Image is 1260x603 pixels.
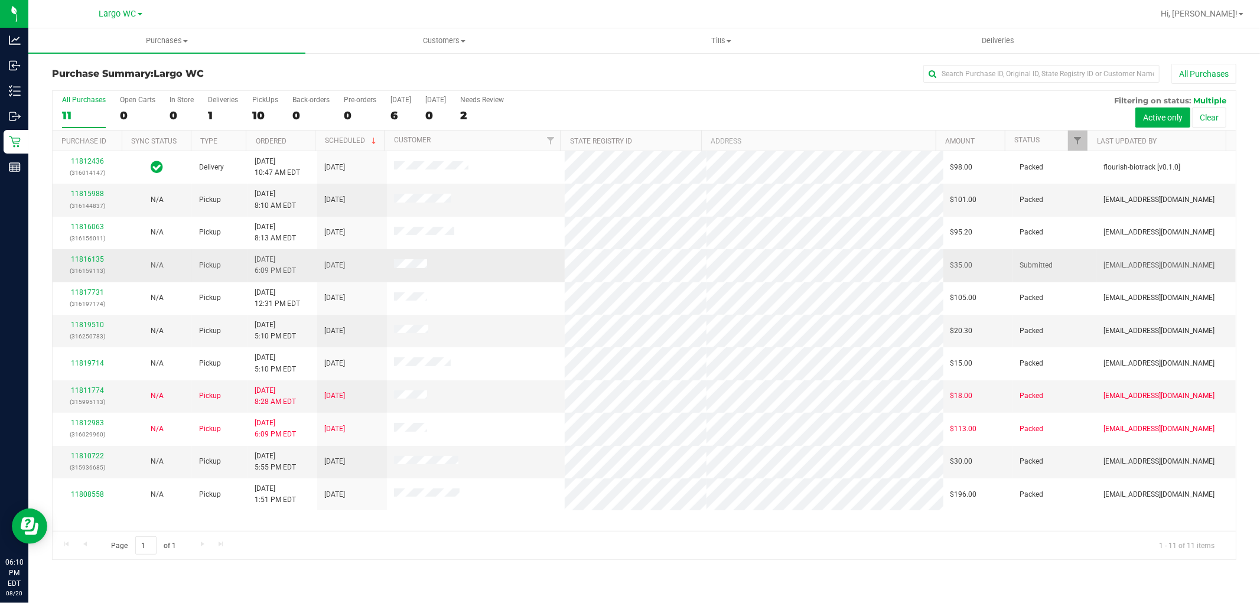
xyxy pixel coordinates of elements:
[9,110,21,122] inline-svg: Outbound
[199,162,224,173] span: Delivery
[950,162,973,173] span: $98.00
[541,131,560,151] a: Filter
[151,359,164,367] span: Not Applicable
[151,195,164,204] span: Not Applicable
[1103,227,1215,238] span: [EMAIL_ADDRESS][DOMAIN_NAME]
[28,28,305,53] a: Purchases
[71,157,104,165] a: 11812436
[950,325,973,337] span: $20.30
[324,390,345,402] span: [DATE]
[325,136,379,145] a: Scheduled
[1103,292,1215,304] span: [EMAIL_ADDRESS][DOMAIN_NAME]
[199,456,221,467] span: Pickup
[460,109,504,122] div: 2
[255,451,296,473] span: [DATE] 5:55 PM EDT
[324,358,345,369] span: [DATE]
[701,131,936,151] th: Address
[151,327,164,335] span: Not Applicable
[255,254,296,276] span: [DATE] 6:09 PM EDT
[1103,358,1215,369] span: [EMAIL_ADDRESS][DOMAIN_NAME]
[255,287,300,309] span: [DATE] 12:31 PM EDT
[1103,194,1215,206] span: [EMAIL_ADDRESS][DOMAIN_NAME]
[1068,131,1088,151] a: Filter
[71,223,104,231] a: 11816063
[101,536,186,555] span: Page of 1
[950,260,973,271] span: $35.00
[99,9,136,19] span: Largo WC
[199,390,221,402] span: Pickup
[255,483,296,506] span: [DATE] 1:51 PM EDT
[950,227,973,238] span: $95.20
[1020,162,1044,173] span: Packed
[9,60,21,71] inline-svg: Inbound
[151,228,164,236] span: Not Applicable
[61,137,106,145] a: Purchase ID
[292,96,330,104] div: Back-orders
[1103,162,1180,173] span: flourish-biotrack [v0.1.0]
[151,194,164,206] button: N/A
[324,423,345,435] span: [DATE]
[394,136,431,144] a: Customer
[1193,96,1226,105] span: Multiple
[60,429,115,440] p: (316029960)
[255,156,300,178] span: [DATE] 10:47 AM EDT
[151,425,164,433] span: Not Applicable
[199,325,221,337] span: Pickup
[71,288,104,296] a: 11817731
[120,109,155,122] div: 0
[324,456,345,467] span: [DATE]
[324,194,345,206] span: [DATE]
[1103,489,1215,500] span: [EMAIL_ADDRESS][DOMAIN_NAME]
[199,227,221,238] span: Pickup
[151,260,164,271] button: N/A
[28,35,305,46] span: Purchases
[151,489,164,500] button: N/A
[71,190,104,198] a: 11815988
[324,227,345,238] span: [DATE]
[1114,96,1191,105] span: Filtering on status:
[151,227,164,238] button: N/A
[1020,194,1044,206] span: Packed
[252,109,278,122] div: 10
[60,396,115,408] p: (315995113)
[151,423,164,435] button: N/A
[1020,292,1044,304] span: Packed
[252,96,278,104] div: PickUps
[151,261,164,269] span: Not Applicable
[199,358,221,369] span: Pickup
[151,292,164,304] button: N/A
[344,109,376,122] div: 0
[292,109,330,122] div: 0
[151,456,164,467] button: N/A
[199,260,221,271] span: Pickup
[305,28,582,53] a: Customers
[950,292,977,304] span: $105.00
[151,159,163,175] span: In Sync
[1020,489,1044,500] span: Packed
[131,137,177,145] a: Sync Status
[151,457,164,465] span: Not Applicable
[1103,325,1215,337] span: [EMAIL_ADDRESS][DOMAIN_NAME]
[151,325,164,337] button: N/A
[5,557,23,589] p: 06:10 PM EDT
[324,292,345,304] span: [DATE]
[950,390,973,402] span: $18.00
[583,35,859,46] span: Tills
[199,194,221,206] span: Pickup
[208,109,238,122] div: 1
[324,325,345,337] span: [DATE]
[12,509,47,544] iframe: Resource center
[1161,9,1238,18] span: Hi, [PERSON_NAME]!
[60,331,115,342] p: (316250783)
[1098,137,1157,145] a: Last Updated By
[170,96,194,104] div: In Store
[255,418,296,440] span: [DATE] 6:09 PM EDT
[1020,358,1044,369] span: Packed
[151,392,164,400] span: Not Applicable
[71,359,104,367] a: 11819714
[62,96,106,104] div: All Purchases
[151,490,164,498] span: Not Applicable
[170,109,194,122] div: 0
[945,137,975,145] a: Amount
[60,167,115,178] p: (316014147)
